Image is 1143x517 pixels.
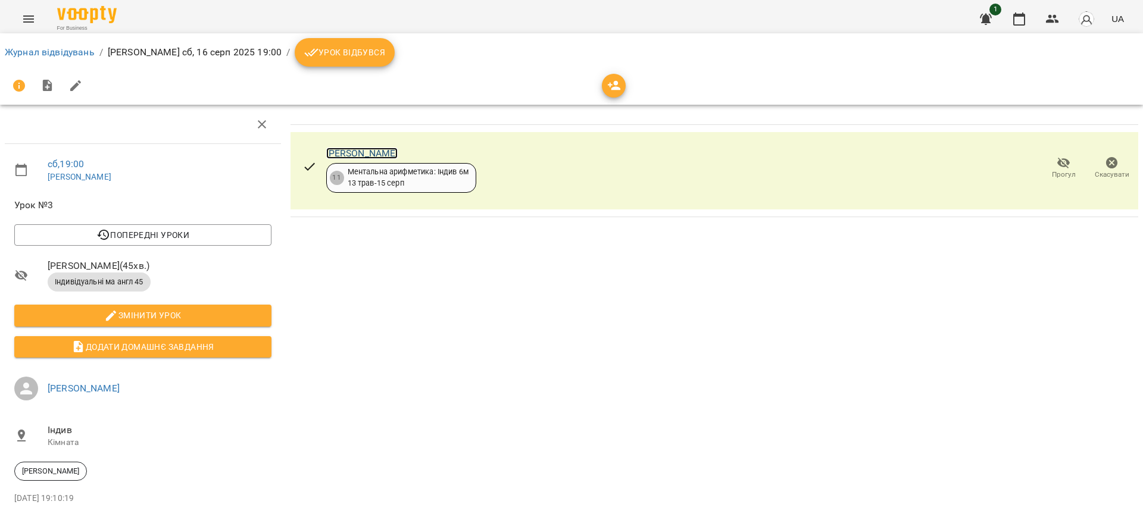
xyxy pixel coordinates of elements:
span: Індив [48,423,271,437]
span: Прогул [1052,170,1076,180]
span: Індивідуальні ма англ 45 [48,277,151,287]
a: [PERSON_NAME] [48,383,120,394]
a: [PERSON_NAME] [326,148,398,159]
button: Додати домашнє завдання [14,336,271,358]
p: Кімната [48,437,271,449]
div: 11 [330,171,344,185]
span: Урок відбувся [304,45,385,59]
span: 1 [989,4,1001,15]
button: Прогул [1039,152,1088,185]
button: Menu [14,5,43,33]
div: Ментальна арифметика: Індив 6м 13 трав - 15 серп [348,167,469,189]
li: / [286,45,290,59]
button: Скасувати [1088,152,1136,185]
button: Урок відбувся [295,38,395,67]
p: [DATE] 19:10:19 [14,493,271,505]
p: [PERSON_NAME] сб, 16 серп 2025 19:00 [108,45,282,59]
span: UA [1111,12,1124,25]
div: [PERSON_NAME] [14,462,87,481]
button: Змінити урок [14,305,271,326]
span: [PERSON_NAME] [15,466,86,477]
a: сб , 19:00 [48,158,84,170]
a: Журнал відвідувань [5,46,95,58]
span: Змінити урок [24,308,262,322]
span: For Business [57,24,117,32]
li: / [99,45,103,59]
span: Додати домашнє завдання [24,340,262,354]
span: Урок №3 [14,198,271,212]
span: Скасувати [1095,170,1129,180]
button: Попередні уроки [14,224,271,246]
a: [PERSON_NAME] [48,172,111,181]
img: Voopty Logo [57,6,117,23]
nav: breadcrumb [5,38,1138,67]
button: UA [1107,8,1129,30]
img: avatar_s.png [1078,11,1095,27]
span: [PERSON_NAME] ( 45 хв. ) [48,259,271,273]
span: Попередні уроки [24,228,262,242]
